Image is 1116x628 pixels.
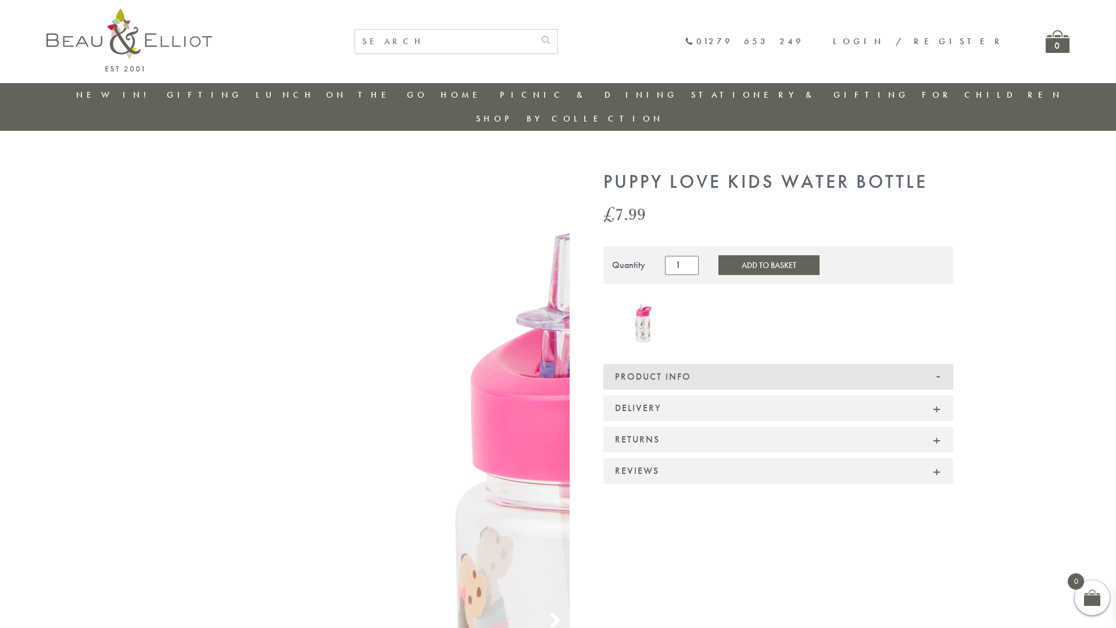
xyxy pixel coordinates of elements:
a: Stationery & Gifting [691,89,909,101]
a: 01279 653 249 [685,37,804,47]
a: Kids bottle Puppy Love Water Bottle [621,301,664,347]
a: 0 [1046,30,1069,53]
span: £ [603,202,615,226]
div: Quantity [612,260,645,270]
input: Product quantity [665,256,699,274]
bdi: 7.99 [603,202,646,226]
img: Kids bottle Puppy Love Water Bottle [621,301,664,344]
a: Gifting [167,89,242,101]
div: Reviews [603,458,953,484]
img: logo [46,9,212,72]
span: 0 [1068,573,1084,590]
a: Login / Register [833,35,1005,47]
div: Returns [603,427,953,452]
div: Delivery [603,395,953,421]
a: Shop by collection [476,113,664,124]
a: Home [441,89,487,101]
input: SEARCH [355,30,534,53]
a: Picnic & Dining [500,89,678,101]
div: Product Info [603,364,953,390]
a: New in! [76,89,154,101]
a: For Children [922,89,1063,101]
a: Lunch On The Go [256,89,428,101]
h1: Puppy Love Kids Water Bottle [603,172,953,193]
button: Add to Basket [718,255,820,275]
